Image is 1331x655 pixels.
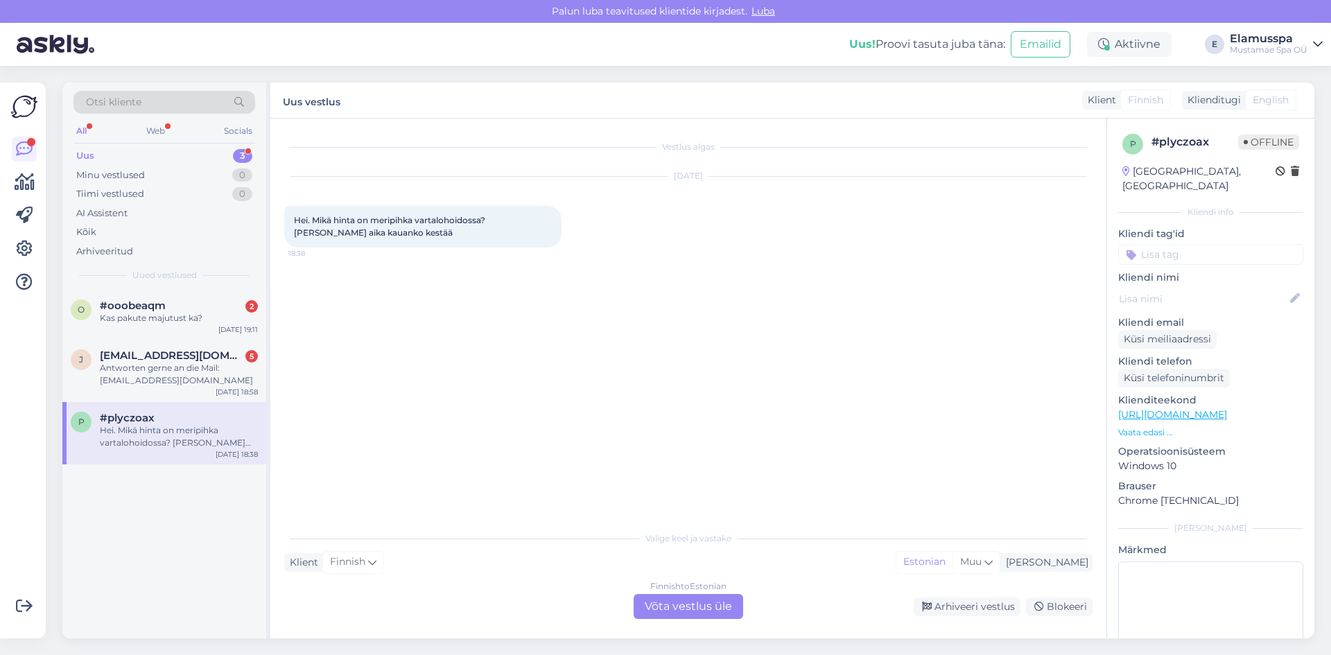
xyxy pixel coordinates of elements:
[1230,33,1307,44] div: Elamusspa
[284,170,1093,182] div: [DATE]
[1205,35,1224,54] div: E
[218,324,258,335] div: [DATE] 19:11
[284,141,1093,153] div: Vestlus algas
[1082,93,1116,107] div: Klient
[1118,459,1303,473] p: Windows 10
[1118,354,1303,369] p: Kliendi telefon
[283,91,340,110] label: Uus vestlus
[1128,93,1163,107] span: Finnish
[1087,32,1172,57] div: Aktiivne
[294,215,487,238] span: Hei. Mikä hinta on meripihka vartalohoidossa? [PERSON_NAME] aika kauanko kestää
[1118,330,1217,349] div: Küsi meiliaadressi
[1130,139,1136,149] span: p
[232,168,252,182] div: 0
[960,555,982,568] span: Muu
[1026,597,1093,616] div: Blokeeri
[1118,315,1303,330] p: Kliendi email
[1118,244,1303,265] input: Lisa tag
[76,207,128,220] div: AI Assistent
[288,248,340,259] span: 18:38
[1118,444,1303,459] p: Operatsioonisüsteem
[1118,479,1303,494] p: Brauser
[1118,408,1227,421] a: [URL][DOMAIN_NAME]
[78,417,85,427] span: p
[76,245,133,259] div: Arhiveeritud
[73,122,89,140] div: All
[1011,31,1070,58] button: Emailid
[896,552,952,573] div: Estonian
[78,304,85,315] span: o
[1230,44,1307,55] div: Mustamäe Spa OÜ
[143,122,168,140] div: Web
[1118,522,1303,534] div: [PERSON_NAME]
[245,300,258,313] div: 2
[1182,93,1241,107] div: Klienditugi
[330,554,365,570] span: Finnish
[1118,426,1303,439] p: Vaata edasi ...
[1118,270,1303,285] p: Kliendi nimi
[100,362,258,387] div: Antworten gerne an die Mail: [EMAIL_ADDRESS][DOMAIN_NAME]
[1122,164,1276,193] div: [GEOGRAPHIC_DATA], [GEOGRAPHIC_DATA]
[216,387,258,397] div: [DATE] 18:58
[849,36,1005,53] div: Proovi tasuta juba täna:
[100,312,258,324] div: Kas pakute majutust ka?
[76,187,144,201] div: Tiimi vestlused
[76,225,96,239] div: Kõik
[1118,543,1303,557] p: Märkmed
[79,354,83,365] span: j
[1230,33,1323,55] a: ElamusspaMustamäe Spa OÜ
[132,269,197,281] span: Uued vestlused
[245,350,258,363] div: 5
[100,424,258,449] div: Hei. Mikä hinta on meripihka vartalohoidossa? [PERSON_NAME] aika kauanko kestää
[100,299,166,312] span: #ooobeaqm
[1118,393,1303,408] p: Klienditeekond
[76,168,145,182] div: Minu vestlused
[232,187,252,201] div: 0
[1118,369,1230,387] div: Küsi telefoninumbrit
[634,594,743,619] div: Võta vestlus üle
[100,412,155,424] span: #plyczoax
[11,94,37,120] img: Askly Logo
[1118,227,1303,241] p: Kliendi tag'id
[849,37,876,51] b: Uus!
[86,95,141,110] span: Otsi kliente
[284,555,318,570] div: Klient
[221,122,255,140] div: Socials
[1151,134,1238,150] div: # plyczoax
[1000,555,1088,570] div: [PERSON_NAME]
[1253,93,1289,107] span: English
[1238,134,1299,150] span: Offline
[747,5,779,17] span: Luba
[1118,494,1303,508] p: Chrome [TECHNICAL_ID]
[100,349,244,362] span: jonas1280@t-online.de
[233,149,252,163] div: 3
[216,449,258,460] div: [DATE] 18:38
[284,532,1093,545] div: Valige keel ja vastake
[650,580,727,593] div: Finnish to Estonian
[1119,291,1287,306] input: Lisa nimi
[1118,206,1303,218] div: Kliendi info
[914,597,1020,616] div: Arhiveeri vestlus
[76,149,94,163] div: Uus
